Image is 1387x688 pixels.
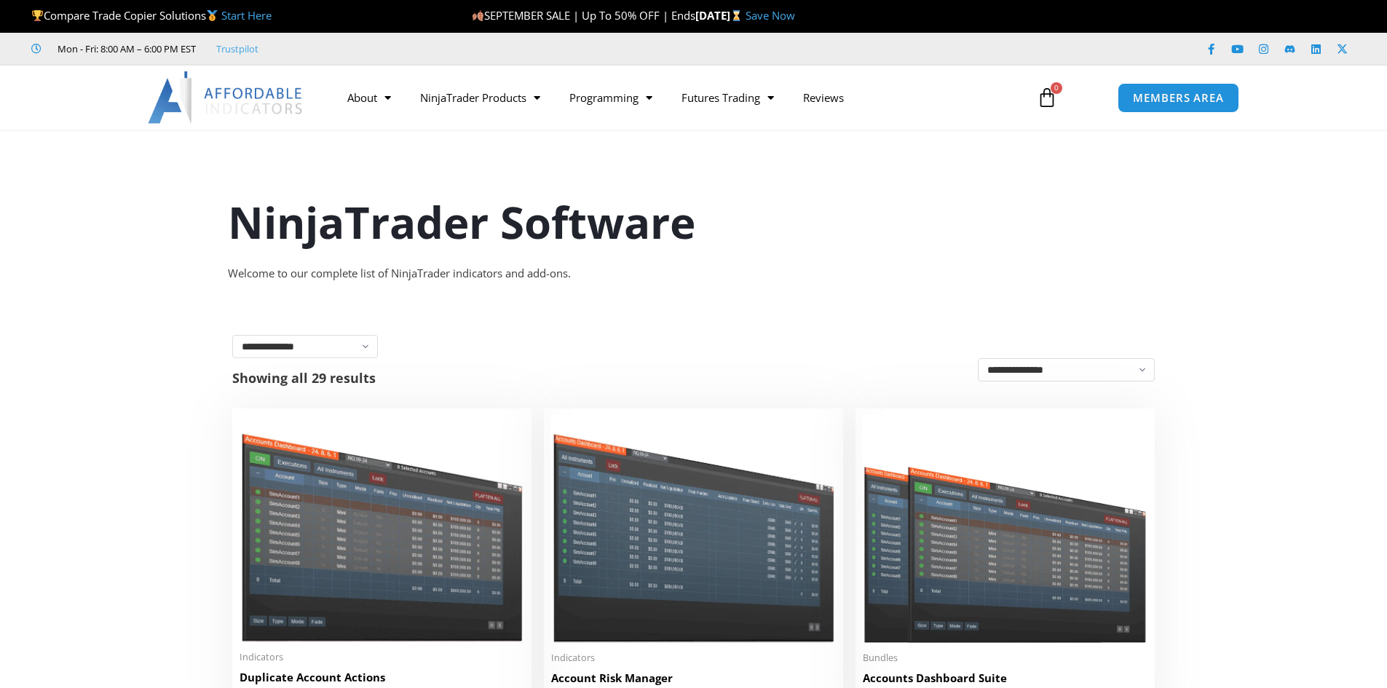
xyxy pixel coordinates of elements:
[333,81,406,114] a: About
[216,40,258,58] a: Trustpilot
[695,8,746,23] strong: [DATE]
[863,416,1147,643] img: Accounts Dashboard Suite
[667,81,789,114] a: Futures Trading
[1133,92,1224,103] span: MEMBERS AREA
[333,81,1020,114] nav: Menu
[240,651,524,663] span: Indicators
[221,8,272,23] a: Start Here
[31,8,272,23] span: Compare Trade Copier Solutions
[551,652,836,664] span: Indicators
[978,358,1155,381] select: Shop order
[789,81,858,114] a: Reviews
[746,8,795,23] a: Save Now
[551,671,836,686] h2: Account Risk Manager
[240,416,524,642] img: Duplicate Account Actions
[1051,82,1062,94] span: 0
[863,652,1147,664] span: Bundles
[54,40,196,58] span: Mon - Fri: 8:00 AM – 6:00 PM EST
[228,191,1160,253] h1: NinjaTrader Software
[863,671,1147,686] h2: Accounts Dashboard Suite
[473,10,483,21] img: 🍂
[232,371,376,384] p: Showing all 29 results
[1015,76,1079,119] a: 0
[228,264,1160,284] div: Welcome to our complete list of NinjaTrader indicators and add-ons.
[207,10,218,21] img: 🥇
[32,10,43,21] img: 🏆
[472,8,695,23] span: SEPTEMBER SALE | Up To 50% OFF | Ends
[1118,83,1239,113] a: MEMBERS AREA
[240,670,524,685] h2: Duplicate Account Actions
[148,71,304,124] img: LogoAI | Affordable Indicators – NinjaTrader
[551,416,836,642] img: Account Risk Manager
[406,81,555,114] a: NinjaTrader Products
[555,81,667,114] a: Programming
[731,10,742,21] img: ⌛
